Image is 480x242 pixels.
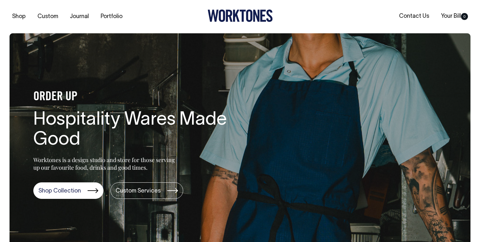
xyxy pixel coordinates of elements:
a: Journal [67,11,91,22]
a: Custom Services [110,182,183,199]
a: Custom [35,11,61,22]
a: Portfolio [98,11,125,22]
span: 0 [461,13,468,20]
h4: ORDER UP [33,90,237,104]
a: Your Bill0 [438,11,470,22]
h1: Hospitality Wares Made Good [33,110,237,151]
p: Worktones is a design studio and store for those serving up our favourite food, drinks and good t... [33,156,178,171]
a: Shop [10,11,28,22]
a: Contact Us [397,11,432,22]
a: Shop Collection [33,182,103,199]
